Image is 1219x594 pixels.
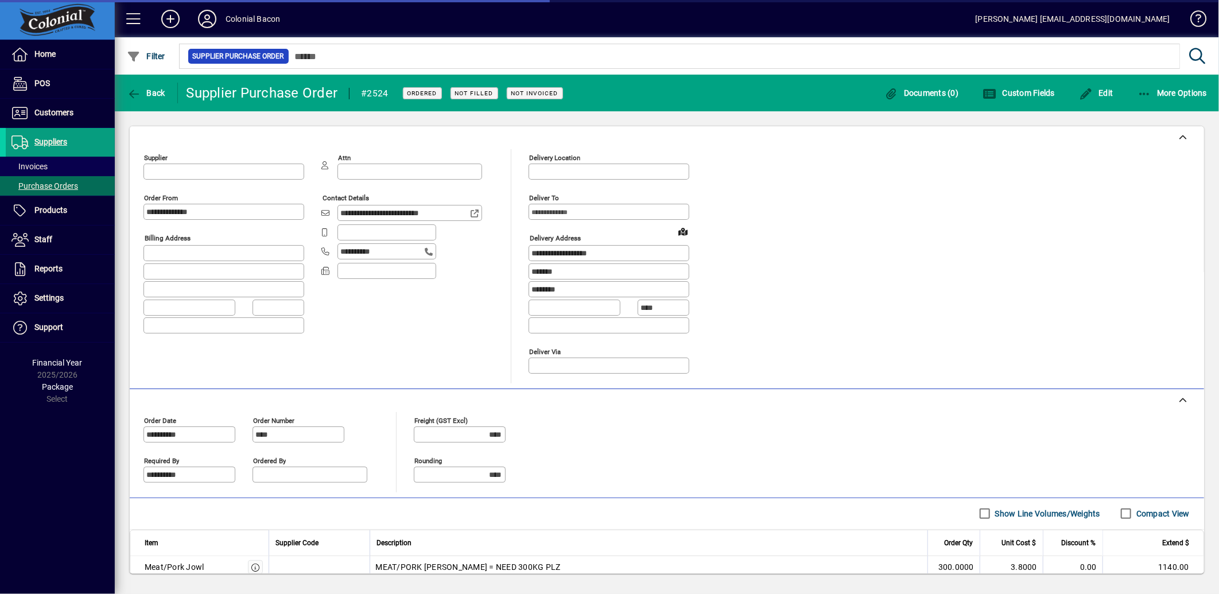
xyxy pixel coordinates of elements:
[253,456,286,464] mat-label: Ordered by
[1102,556,1204,579] td: 1140.00
[1162,537,1189,549] span: Extend $
[34,137,67,146] span: Suppliers
[152,9,189,29] button: Add
[11,162,48,171] span: Invoices
[455,90,494,97] span: Not Filled
[6,176,115,196] a: Purchase Orders
[193,51,284,62] span: Supplier Purchase Order
[145,537,158,549] span: Item
[1001,537,1036,549] span: Unit Cost $
[6,255,115,284] a: Reports
[11,181,78,191] span: Purchase Orders
[124,46,168,67] button: Filter
[1182,2,1205,40] a: Knowledge Base
[127,52,165,61] span: Filter
[944,537,973,549] span: Order Qty
[145,561,204,573] div: Meat/Pork Jowl
[34,108,73,117] span: Customers
[34,323,63,332] span: Support
[124,83,168,103] button: Back
[338,154,351,162] mat-label: Attn
[144,416,176,424] mat-label: Order date
[144,154,168,162] mat-label: Supplier
[983,88,1055,98] span: Custom Fields
[980,556,1043,579] td: 3.8000
[882,83,962,103] button: Documents (0)
[127,88,165,98] span: Back
[34,49,56,59] span: Home
[976,10,1170,28] div: [PERSON_NAME] [EMAIL_ADDRESS][DOMAIN_NAME]
[414,456,442,464] mat-label: Rounding
[34,79,50,88] span: POS
[884,88,959,98] span: Documents (0)
[1076,83,1116,103] button: Edit
[674,222,692,240] a: View on map
[6,226,115,254] a: Staff
[34,293,64,302] span: Settings
[144,194,178,202] mat-label: Order from
[376,561,561,573] span: MEAT/PORK [PERSON_NAME] = NEED 300KG PLZ
[1134,508,1190,519] label: Compact View
[226,10,280,28] div: Colonial Bacon
[6,284,115,313] a: Settings
[6,40,115,69] a: Home
[34,235,52,244] span: Staff
[529,154,580,162] mat-label: Delivery Location
[34,264,63,273] span: Reports
[33,358,83,367] span: Financial Year
[276,537,319,549] span: Supplier Code
[6,99,115,127] a: Customers
[189,9,226,29] button: Profile
[115,83,178,103] app-page-header-button: Back
[1043,556,1102,579] td: 0.00
[529,347,561,355] mat-label: Deliver via
[6,69,115,98] a: POS
[1135,83,1210,103] button: More Options
[6,313,115,342] a: Support
[187,84,338,102] div: Supplier Purchase Order
[529,194,559,202] mat-label: Deliver To
[1079,88,1113,98] span: Edit
[1061,537,1096,549] span: Discount %
[414,416,468,424] mat-label: Freight (GST excl)
[993,508,1100,519] label: Show Line Volumes/Weights
[253,416,294,424] mat-label: Order number
[407,90,437,97] span: Ordered
[144,456,179,464] mat-label: Required by
[1138,88,1208,98] span: More Options
[6,196,115,225] a: Products
[377,537,412,549] span: Description
[6,157,115,176] a: Invoices
[511,90,558,97] span: Not Invoiced
[927,556,980,579] td: 300.0000
[980,83,1058,103] button: Custom Fields
[34,205,67,215] span: Products
[42,382,73,391] span: Package
[361,84,388,103] div: #2524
